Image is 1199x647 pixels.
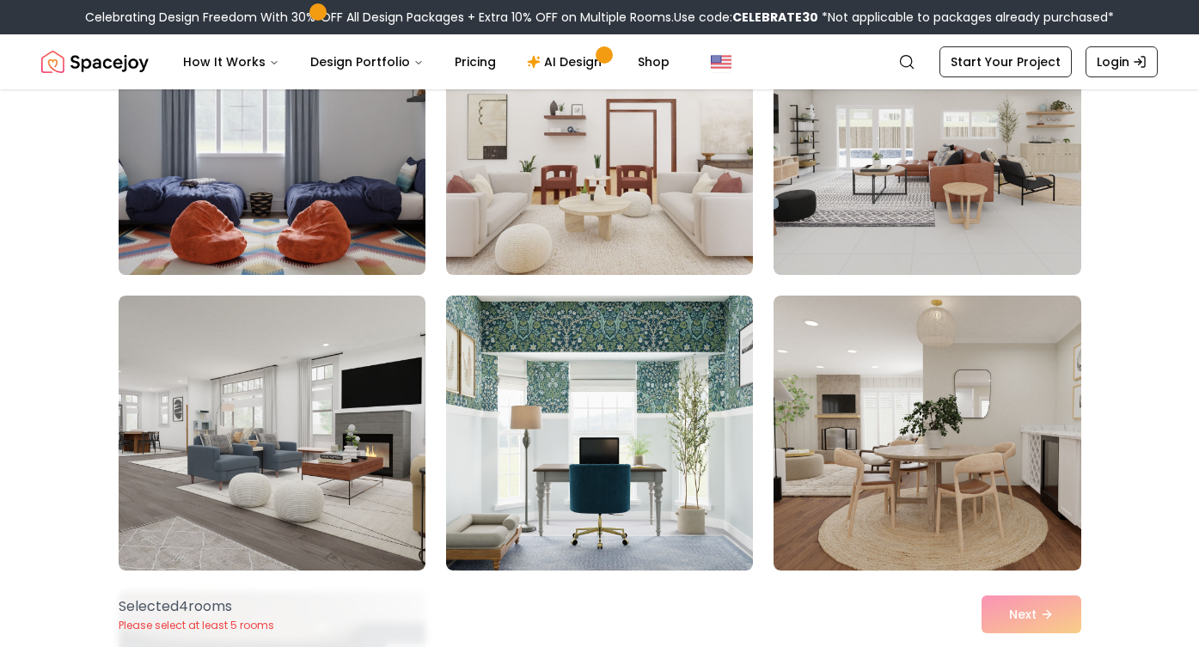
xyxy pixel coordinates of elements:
[119,619,274,632] p: Please select at least 5 rooms
[169,45,293,79] button: How It Works
[513,45,621,79] a: AI Design
[41,45,149,79] img: Spacejoy Logo
[939,46,1072,77] a: Start Your Project
[119,296,425,571] img: Room room-97
[169,45,683,79] nav: Main
[85,9,1114,26] div: Celebrating Design Freedom With 30% OFF All Design Packages + Extra 10% OFF on Multiple Rooms.
[441,45,510,79] a: Pricing
[41,34,1158,89] nav: Global
[297,45,437,79] button: Design Portfolio
[624,45,683,79] a: Shop
[446,296,753,571] img: Room room-98
[41,45,149,79] a: Spacejoy
[119,596,274,617] p: Selected 4 room s
[774,296,1080,571] img: Room room-99
[732,9,818,26] b: CELEBRATE30
[711,52,731,72] img: United States
[818,9,1114,26] span: *Not applicable to packages already purchased*
[1086,46,1158,77] a: Login
[674,9,818,26] span: Use code:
